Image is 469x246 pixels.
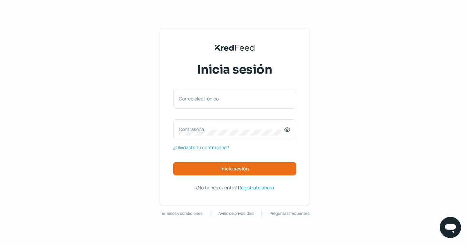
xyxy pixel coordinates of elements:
[179,95,284,102] label: Correo electrónico
[270,210,309,217] a: Preguntas frecuentes
[218,210,254,217] a: Aviso de privacidad
[179,126,284,132] label: Contraseña
[220,166,249,171] span: Inicia sesión
[173,162,296,175] button: Inicia sesión
[444,221,457,234] img: chatIcon
[238,183,274,192] a: Regístrate ahora
[160,210,202,217] a: Términos y condiciones
[173,143,229,152] a: ¿Olvidaste tu contraseña?
[197,61,272,78] span: Inicia sesión
[195,184,237,191] span: ¿No tienes cuenta?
